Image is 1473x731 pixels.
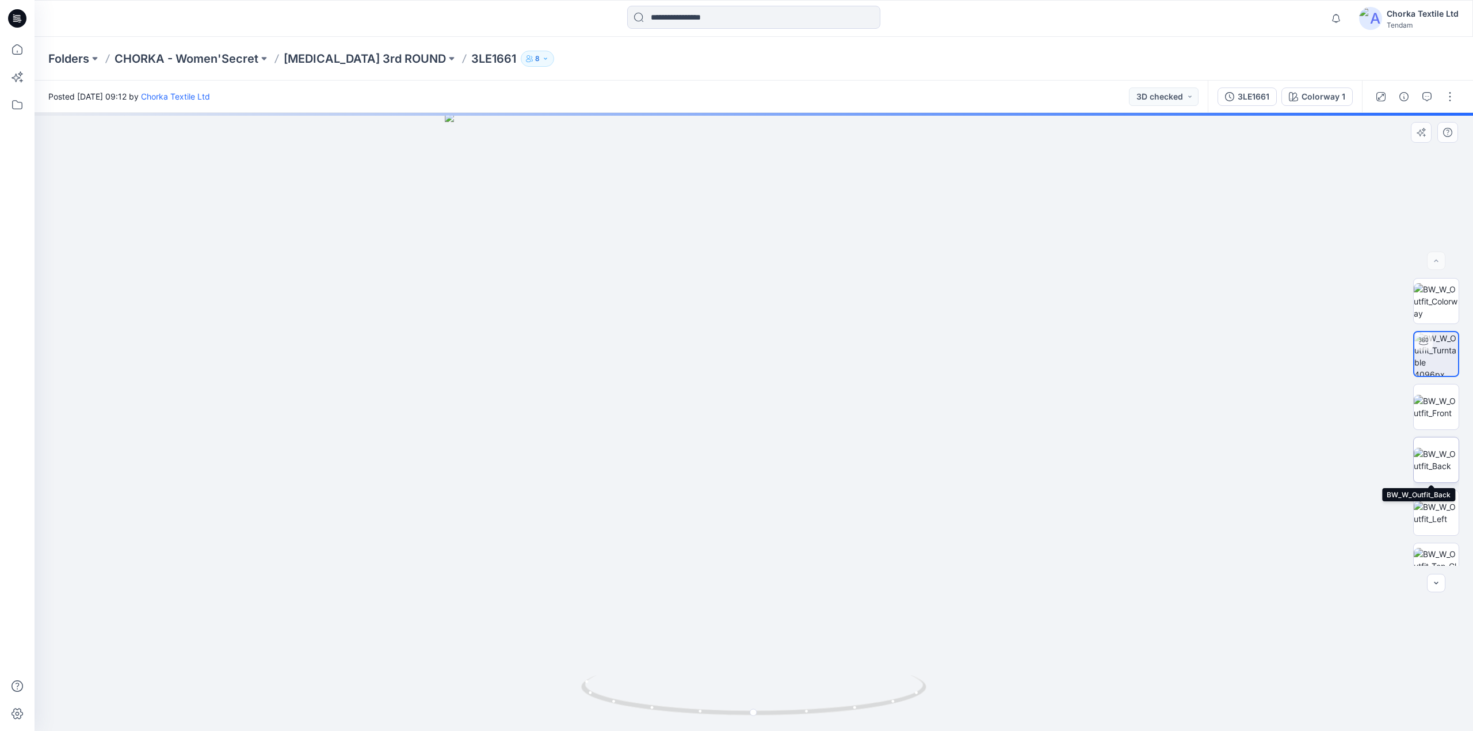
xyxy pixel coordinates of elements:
[1387,7,1459,21] div: Chorka Textile Ltd
[471,51,516,67] p: 3LE1661
[535,52,540,65] p: 8
[1414,283,1459,319] img: BW_W_Outfit_Colorway
[115,51,258,67] a: CHORKA - Women'Secret
[1395,87,1413,106] button: Details
[1218,87,1277,106] button: 3LE1661
[521,51,554,67] button: 8
[1387,21,1459,29] div: Tendam
[1414,548,1459,584] img: BW_W_Outfit_Top_CloseUp
[48,90,210,102] span: Posted [DATE] 09:12 by
[1414,395,1459,419] img: BW_W_Outfit_Front
[48,51,89,67] a: Folders
[1302,90,1345,103] div: Colorway 1
[284,51,446,67] a: [MEDICAL_DATA] 3rd ROUND
[1238,90,1269,103] div: 3LE1661
[1414,501,1459,525] img: BW_W_Outfit_Left
[1414,332,1458,376] img: BW_W_Outfit_Turntable 4096px
[1359,7,1382,30] img: avatar
[141,92,210,101] a: Chorka Textile Ltd
[1414,448,1459,472] img: BW_W_Outfit_Back
[1281,87,1353,106] button: Colorway 1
